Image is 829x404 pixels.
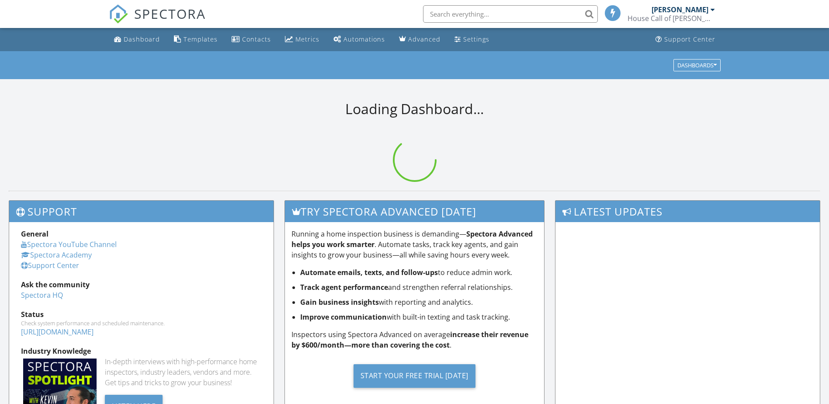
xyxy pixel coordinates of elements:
[134,4,206,23] span: SPECTORA
[281,31,323,48] a: Metrics
[184,35,218,43] div: Templates
[451,31,493,48] a: Settings
[300,282,388,292] strong: Track agent performance
[21,240,117,249] a: Spectora YouTube Channel
[343,35,385,43] div: Automations
[9,201,274,222] h3: Support
[111,31,163,48] a: Dashboard
[291,329,538,350] p: Inspectors using Spectora Advanced on average .
[21,229,49,239] strong: General
[300,297,538,307] li: with reporting and analytics.
[330,31,388,48] a: Automations (Basic)
[21,250,92,260] a: Spectora Academy
[463,35,489,43] div: Settings
[21,279,262,290] div: Ask the community
[170,31,221,48] a: Templates
[295,35,319,43] div: Metrics
[354,364,475,388] div: Start Your Free Trial [DATE]
[291,330,528,350] strong: increase their revenue by $600/month—more than covering the cost
[628,14,715,23] div: House Call of Marrero © 2025 House Call
[408,35,441,43] div: Advanced
[21,309,262,320] div: Status
[652,31,719,48] a: Support Center
[300,297,379,307] strong: Gain business insights
[300,312,538,322] li: with built-in texting and task tracking.
[124,35,160,43] div: Dashboard
[21,327,94,337] a: [URL][DOMAIN_NAME]
[109,12,206,30] a: SPECTORA
[664,35,715,43] div: Support Center
[423,5,598,23] input: Search everything...
[291,229,538,260] p: Running a home inspection business is demanding— . Automate tasks, track key agents, and gain ins...
[677,62,717,68] div: Dashboards
[652,5,708,14] div: [PERSON_NAME]
[555,201,820,222] h3: Latest Updates
[285,201,544,222] h3: Try spectora advanced [DATE]
[300,282,538,293] li: and strengthen referral relationships.
[395,31,444,48] a: Advanced
[300,312,387,322] strong: Improve communication
[291,229,533,249] strong: Spectora Advanced helps you work smarter
[109,4,128,24] img: The Best Home Inspection Software - Spectora
[300,268,438,277] strong: Automate emails, texts, and follow-ups
[21,346,262,356] div: Industry Knowledge
[21,261,79,270] a: Support Center
[21,320,262,327] div: Check system performance and scheduled maintenance.
[300,267,538,278] li: to reduce admin work.
[21,290,63,300] a: Spectora HQ
[242,35,271,43] div: Contacts
[673,59,721,71] button: Dashboards
[228,31,274,48] a: Contacts
[291,357,538,394] a: Start Your Free Trial [DATE]
[105,356,262,388] div: In-depth interviews with high-performance home inspectors, industry leaders, vendors and more. Ge...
